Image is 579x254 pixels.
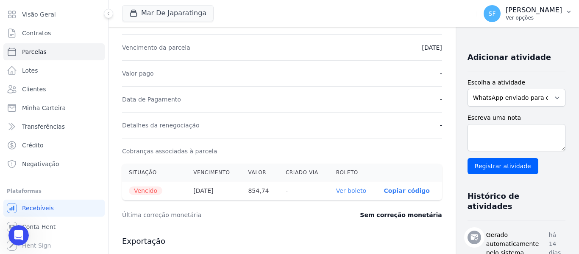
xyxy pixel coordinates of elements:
[122,121,200,130] dt: Detalhes da renegociação
[3,6,105,23] a: Visão Geral
[145,186,159,199] button: Enviar uma mensagem
[122,147,217,155] dt: Cobranças associadas à parcela
[122,236,442,246] h3: Exportação
[506,14,562,21] p: Ver opções
[3,99,105,116] a: Minha Carteira
[241,164,278,181] th: Valor
[22,48,47,56] span: Parcelas
[22,66,38,75] span: Lotes
[3,25,105,42] a: Contratos
[27,189,33,196] button: Selecionador de GIF
[384,187,430,194] button: Copiar código
[468,113,565,122] label: Escreva uma nota
[3,118,105,135] a: Transferências
[329,164,377,181] th: Boleto
[468,78,565,87] label: Escolha a atividade
[422,43,442,52] dd: [DATE]
[122,211,311,219] dt: Última correção monetária
[22,223,56,231] span: Conta Hent
[22,122,65,131] span: Transferências
[187,164,241,181] th: Vencimento
[3,62,105,79] a: Lotes
[440,69,442,78] dd: -
[336,187,366,194] a: Ver boleto
[489,11,496,17] span: SF
[477,2,579,25] button: SF [PERSON_NAME] Ver opções
[149,3,164,19] div: Fechar
[22,160,59,168] span: Negativação
[7,171,162,186] textarea: Envie uma mensagem...
[7,41,163,246] div: Adriane diz…
[129,186,162,195] span: Vencido
[3,43,105,60] a: Parcelas
[7,2,163,27] div: Simone diz…
[22,104,66,112] span: Minha Carteira
[22,85,46,93] span: Clientes
[279,181,329,200] th: -
[54,189,61,196] button: Start recording
[3,200,105,217] a: Recebíveis
[440,95,442,104] dd: -
[241,181,278,200] th: 854,74
[7,41,139,227] div: [PERSON_NAME], posso sim.Acesse o Contrato > No status do Contrato "Ativo", clique para alterar p...
[7,186,101,196] div: Plataformas
[279,164,329,181] th: Criado via
[3,81,105,98] a: Clientes
[122,5,214,21] button: Mar De Japaratinga
[360,211,442,219] dd: Sem correção monetária
[506,6,562,14] p: [PERSON_NAME]
[468,158,538,174] input: Registrar atividade
[3,137,105,154] a: Crédito
[187,181,241,200] th: [DATE]
[14,46,132,54] div: [PERSON_NAME], posso sim.
[122,43,190,52] dt: Vencimento da parcela
[24,5,38,18] img: Profile image for Operator
[13,189,20,196] button: Selecionador de Emoji
[41,8,71,14] h1: Operator
[468,191,559,212] h3: Histórico de atividades
[122,164,187,181] th: Situação
[78,151,92,166] button: Scroll to bottom
[3,155,105,172] a: Negativação
[22,10,56,19] span: Visão Geral
[6,3,22,20] button: go back
[40,189,47,196] button: Upload do anexo
[8,225,29,246] iframe: Intercom live chat
[122,69,154,78] dt: Valor pago
[22,141,44,150] span: Crédito
[22,204,54,212] span: Recebíveis
[3,218,105,235] a: Conta Hent
[440,121,442,130] dd: -
[14,54,132,79] div: Acesse o Contrato > No status do Contrato "Ativo", clique para alterar para Encerrado.
[22,29,51,37] span: Contratos
[468,52,551,62] h3: Adicionar atividade
[133,3,149,20] button: Início
[122,95,181,104] dt: Data de Pagamento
